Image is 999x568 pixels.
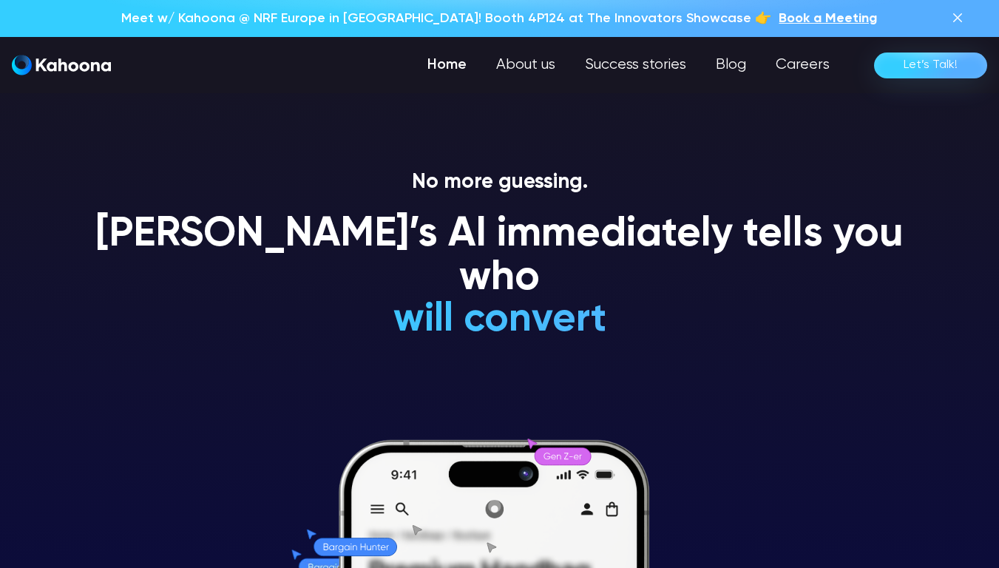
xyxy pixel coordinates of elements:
[761,50,844,80] a: Careers
[701,50,761,80] a: Blog
[78,170,921,195] p: No more guessing.
[874,53,987,78] a: Let’s Talk!
[282,298,717,342] h1: will convert
[121,9,771,28] p: Meet w/ Kahoona @ NRF Europe in [GEOGRAPHIC_DATA]! Booth 4P124 at The Innovators Showcase 👉
[413,50,481,80] a: Home
[481,50,570,80] a: About us
[904,53,958,77] div: Let’s Talk!
[779,12,877,25] span: Book a Meeting
[543,453,581,459] g: Gen Z-er
[12,55,111,76] a: home
[779,9,877,28] a: Book a Meeting
[323,544,388,552] g: Bargain Hunter
[78,213,921,301] h1: [PERSON_NAME]’s AI immediately tells you who
[12,55,111,75] img: Kahoona logo white
[570,50,701,80] a: Success stories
